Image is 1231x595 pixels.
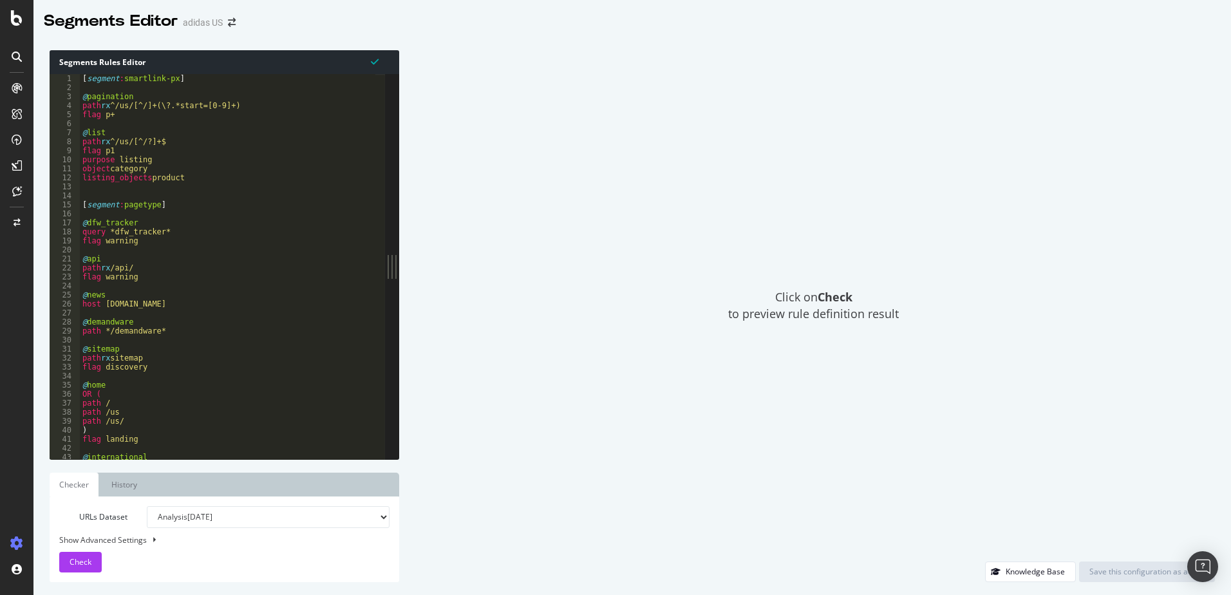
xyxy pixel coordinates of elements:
a: Knowledge Base [985,566,1076,577]
a: History [102,473,147,496]
div: 34 [50,372,80,381]
div: 30 [50,335,80,345]
div: 21 [50,254,80,263]
div: 23 [50,272,80,281]
div: 9 [50,146,80,155]
div: 17 [50,218,80,227]
div: Knowledge Base [1006,566,1065,577]
div: 26 [50,299,80,308]
div: 19 [50,236,80,245]
span: Click on to preview rule definition result [728,289,899,322]
div: 1 [50,74,80,83]
div: 6 [50,119,80,128]
div: 38 [50,408,80,417]
div: 5 [50,110,80,119]
div: 29 [50,326,80,335]
button: Check [59,552,102,572]
div: 33 [50,363,80,372]
span: Syntax is valid [371,55,379,68]
div: 16 [50,209,80,218]
div: 37 [50,399,80,408]
div: 7 [50,128,80,137]
div: arrow-right-arrow-left [228,18,236,27]
div: 41 [50,435,80,444]
button: Knowledge Base [985,562,1076,582]
div: 10 [50,155,80,164]
div: Segments Rules Editor [50,50,399,74]
div: adidas US [183,16,223,29]
div: 18 [50,227,80,236]
div: 28 [50,317,80,326]
a: Checker [50,473,99,496]
button: Save this configuration as active [1079,562,1215,582]
div: 11 [50,164,80,173]
label: URLs Dataset [50,506,137,528]
div: 42 [50,444,80,453]
div: Segments Editor [44,10,178,32]
strong: Check [818,289,852,305]
div: 12 [50,173,80,182]
span: Check [70,556,91,567]
div: 40 [50,426,80,435]
div: 36 [50,390,80,399]
div: 32 [50,354,80,363]
div: 25 [50,290,80,299]
div: 39 [50,417,80,426]
div: 24 [50,281,80,290]
div: 15 [50,200,80,209]
div: 14 [50,191,80,200]
div: Save this configuration as active [1089,566,1205,577]
div: 3 [50,92,80,101]
div: 22 [50,263,80,272]
div: 43 [50,453,80,462]
div: Open Intercom Messenger [1187,551,1218,582]
div: 20 [50,245,80,254]
div: 27 [50,308,80,317]
div: 4 [50,101,80,110]
div: 2 [50,83,80,92]
div: Show Advanced Settings [50,534,380,545]
div: 13 [50,182,80,191]
div: 31 [50,345,80,354]
div: 8 [50,137,80,146]
div: 35 [50,381,80,390]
